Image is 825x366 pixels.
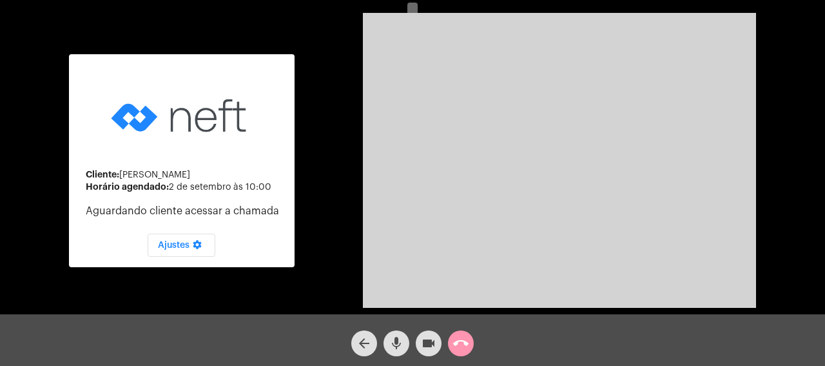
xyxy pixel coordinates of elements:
div: 2 de setembro às 10:00 [86,182,284,192]
mat-icon: call_end [453,336,469,351]
mat-icon: videocam [421,336,436,351]
button: Ajustes [148,234,215,257]
p: Aguardando cliente acessar a chamada [86,205,284,217]
mat-icon: settings [189,239,205,255]
strong: Cliente: [86,170,119,179]
img: logo-neft-novo-2.png [108,79,256,153]
strong: Horário agendado: [86,182,169,191]
mat-icon: arrow_back [356,336,372,351]
mat-icon: mic [389,336,404,351]
div: [PERSON_NAME] [86,170,284,180]
span: Ajustes [158,241,205,250]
